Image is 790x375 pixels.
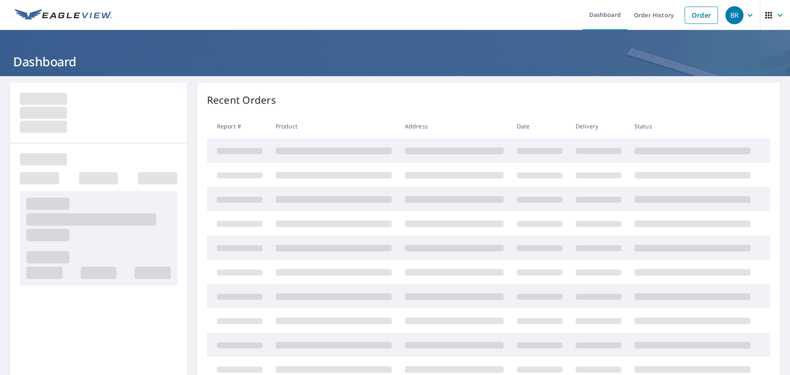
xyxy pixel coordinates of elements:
[569,114,628,138] th: Delivery
[685,7,718,24] a: Order
[510,114,569,138] th: Date
[269,114,398,138] th: Product
[207,93,276,107] p: Recent Orders
[10,53,780,70] h1: Dashboard
[398,114,510,138] th: Address
[628,114,757,138] th: Status
[15,9,112,21] img: EV Logo
[725,6,744,24] div: BR
[207,114,269,138] th: Report #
